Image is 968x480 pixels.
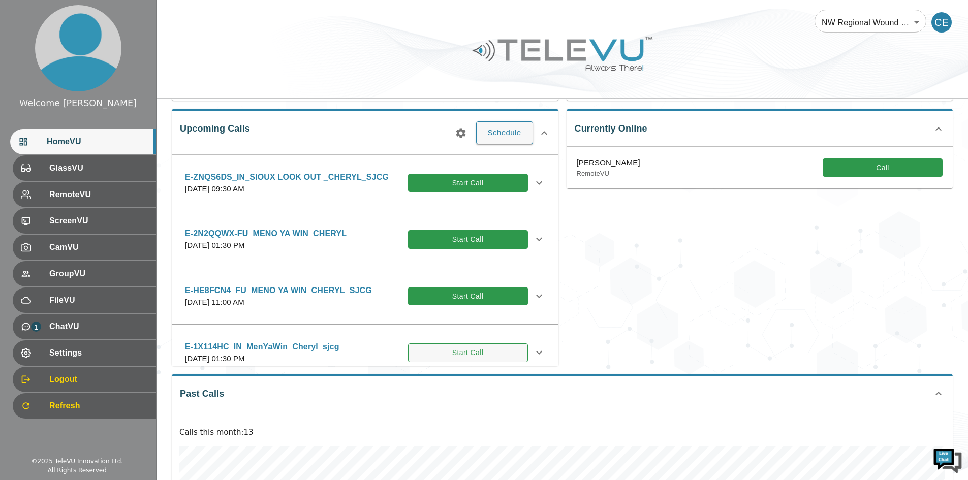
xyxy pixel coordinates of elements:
span: Refresh [49,400,148,412]
p: E-1X114HC_IN_MenYaWin_Cheryl_sjcg [185,341,339,353]
p: 4a19de6c-1be9-4fb6-bfc2-bcf2f93a80ae.png [593,100,901,111]
p: 1 [31,322,41,332]
div: RemoteVU [13,182,156,207]
span: Logout [49,373,148,386]
button: Start Call [408,343,528,362]
div: HomeVU [10,129,156,154]
span: FileVU [49,294,148,306]
div: Chat with us now [53,53,171,67]
div: GroupVU [13,261,156,286]
span: HomeVU [47,136,148,148]
span: GroupVU [49,268,148,280]
button: Call [823,158,943,177]
div: E-ZNQS6DS_IN_SIOUX LOOK OUT _CHERYL_SJCG[DATE] 09:30 AMStart Call [177,165,553,201]
div: E-1X114HC_IN_MenYaWin_Cheryl_sjcg[DATE] 01:30 PMStart Call [177,335,553,371]
img: profile.png [35,5,121,91]
div: E-2N2QQWX-FU_MENO YA WIN_CHERYL[DATE] 01:30 PMStart Call [177,221,553,258]
span: CamVU [49,241,148,253]
div: ScreenVU [13,208,156,234]
div: Minimize live chat window [167,5,191,29]
p: [PERSON_NAME] [577,157,640,169]
div: All Rights Reserved [48,466,107,475]
img: Logo [471,33,654,75]
div: 1ChatVU [13,314,156,339]
span: RemoteVU [49,188,148,201]
p: [DATE] 09:30 AM [185,183,389,195]
button: Start Call [408,287,528,306]
span: Settings [49,347,148,359]
div: CE [931,12,952,33]
img: Chat Widget [932,444,963,475]
div: © 2025 TeleVU Innovation Ltd. [31,457,123,466]
div: Welcome [PERSON_NAME] [19,97,137,110]
div: CamVU [13,235,156,260]
p: [DATE] 01:30 PM [185,353,339,365]
p: E-HE8FCN4_FU_MENO YA WIN_CHERYL_SJCG [185,284,372,297]
button: Start Call [408,230,528,249]
div: Refresh [13,393,156,419]
div: E-HE8FCN4_FU_MENO YA WIN_CHERYL_SJCG[DATE] 11:00 AMStart Call [177,278,553,314]
div: Settings [13,340,156,366]
span: GlassVU [49,162,148,174]
p: [DATE] 01:30 PM [185,240,347,251]
span: ChatVU [49,321,148,333]
span: We're online! [59,128,140,231]
div: FileVU [13,287,156,313]
p: E-2N2QQWX-FU_MENO YA WIN_CHERYL [185,228,347,240]
div: Logout [13,367,156,392]
button: Schedule [476,121,533,144]
button: Start Call [408,174,528,193]
div: NW Regional Wound Care [815,8,926,37]
span: ScreenVU [49,215,148,227]
textarea: Type your message and hit 'Enter' [5,277,194,313]
div: GlassVU [13,155,156,181]
p: [DATE] 11:00 AM [185,297,372,308]
img: d_736959983_company_1615157101543_736959983 [17,47,43,73]
p: RemoteVU [577,169,640,179]
p: E-ZNQS6DS_IN_SIOUX LOOK OUT _CHERYL_SJCG [185,171,389,183]
p: Calls this month : 13 [179,427,945,438]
